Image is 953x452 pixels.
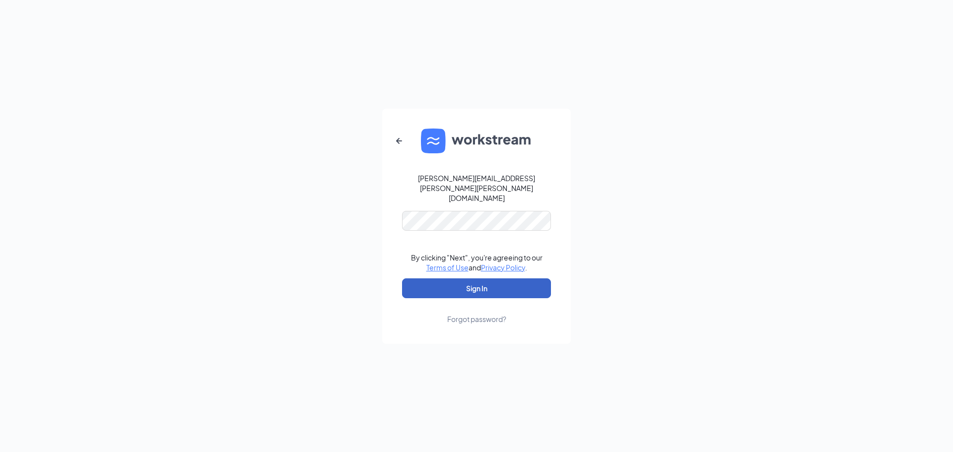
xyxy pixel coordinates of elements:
div: By clicking "Next", you're agreeing to our and . [411,253,543,272]
button: Sign In [402,278,551,298]
button: ArrowLeftNew [387,129,411,153]
svg: ArrowLeftNew [393,135,405,147]
div: [PERSON_NAME][EMAIL_ADDRESS][PERSON_NAME][PERSON_NAME][DOMAIN_NAME] [402,173,551,203]
a: Terms of Use [426,263,469,272]
div: Forgot password? [447,314,506,324]
a: Privacy Policy [481,263,525,272]
a: Forgot password? [447,298,506,324]
img: WS logo and Workstream text [421,129,532,153]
